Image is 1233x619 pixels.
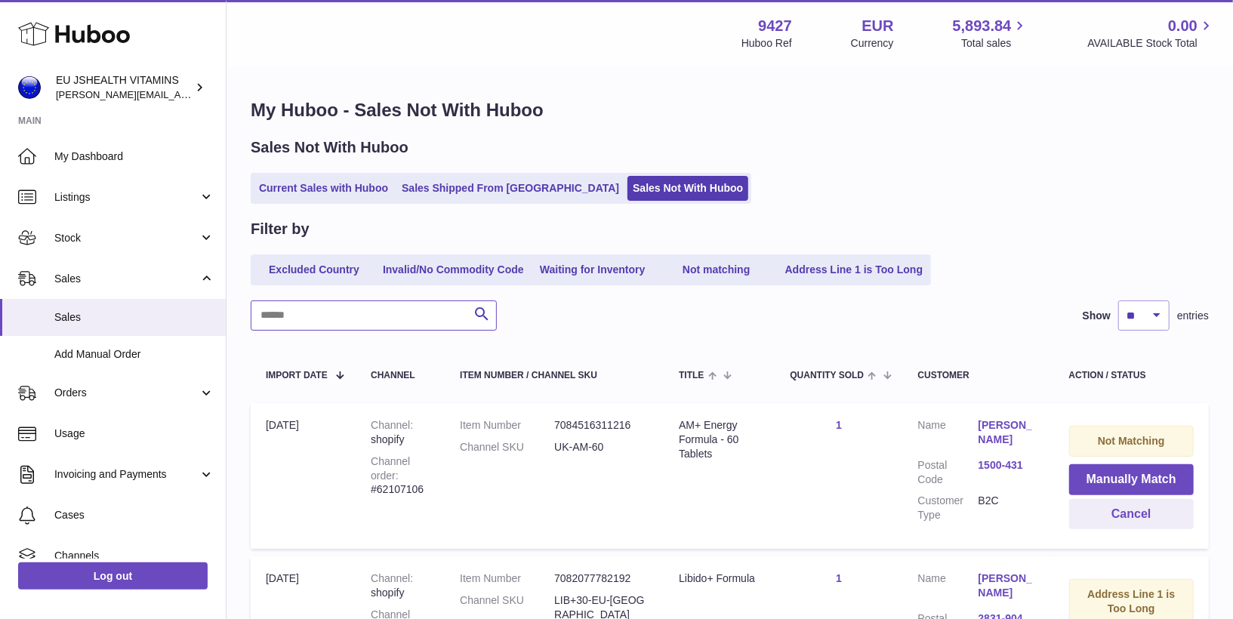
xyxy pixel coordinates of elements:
[1069,499,1194,530] button: Cancel
[1168,16,1198,36] span: 0.00
[1087,16,1215,51] a: 0.00 AVAILABLE Stock Total
[56,73,192,102] div: EU JSHEALTH VITAMINS
[18,76,41,99] img: laura@jessicasepel.com
[679,418,760,461] div: AM+ Energy Formula - 60 Tablets
[627,176,748,201] a: Sales Not With Huboo
[758,16,792,36] strong: 9427
[371,419,413,431] strong: Channel
[54,347,214,362] span: Add Manual Order
[918,571,979,604] dt: Name
[918,371,1039,380] div: Customer
[254,257,375,282] a: Excluded Country
[532,257,653,282] a: Waiting for Inventory
[54,386,199,400] span: Orders
[54,508,214,522] span: Cases
[1069,464,1194,495] button: Manually Match
[1069,371,1194,380] div: Action / Status
[979,494,1039,522] dd: B2C
[54,310,214,325] span: Sales
[1087,36,1215,51] span: AVAILABLE Stock Total
[918,458,979,487] dt: Postal Code
[18,562,208,590] a: Log out
[251,403,356,549] td: [DATE]
[54,427,214,441] span: Usage
[741,36,792,51] div: Huboo Ref
[780,257,929,282] a: Address Line 1 is Too Long
[851,36,894,51] div: Currency
[979,418,1039,447] a: [PERSON_NAME]
[251,98,1209,122] h1: My Huboo - Sales Not With Huboo
[54,190,199,205] span: Listings
[371,572,413,584] strong: Channel
[979,571,1039,600] a: [PERSON_NAME]
[1087,588,1175,614] strong: Address Line 1 is Too Long
[54,231,199,245] span: Stock
[251,137,408,158] h2: Sales Not With Huboo
[554,418,649,433] dd: 7084516311216
[862,16,893,36] strong: EUR
[54,467,199,482] span: Invoicing and Payments
[836,419,842,431] a: 1
[371,454,430,497] div: #62107106
[54,549,214,563] span: Channels
[378,257,529,282] a: Invalid/No Commodity Code
[371,371,430,380] div: Channel
[371,571,430,600] div: shopify
[1177,309,1209,323] span: entries
[254,176,393,201] a: Current Sales with Huboo
[460,440,554,454] dt: Channel SKU
[790,371,864,380] span: Quantity Sold
[554,440,649,454] dd: UK-AM-60
[1083,309,1111,323] label: Show
[54,272,199,286] span: Sales
[54,149,214,164] span: My Dashboard
[679,371,704,380] span: Title
[371,455,410,482] strong: Channel order
[918,418,979,451] dt: Name
[679,571,760,586] div: Libido+ Formula
[460,371,649,380] div: Item Number / Channel SKU
[554,571,649,586] dd: 7082077782192
[918,494,979,522] dt: Customer Type
[56,88,303,100] span: [PERSON_NAME][EMAIL_ADDRESS][DOMAIN_NAME]
[656,257,777,282] a: Not matching
[251,219,310,239] h2: Filter by
[460,418,554,433] dt: Item Number
[460,571,554,586] dt: Item Number
[953,16,1012,36] span: 5,893.84
[266,371,328,380] span: Import date
[836,572,842,584] a: 1
[1098,435,1165,447] strong: Not Matching
[953,16,1029,51] a: 5,893.84 Total sales
[979,458,1039,473] a: 1500-431
[396,176,624,201] a: Sales Shipped From [GEOGRAPHIC_DATA]
[371,418,430,447] div: shopify
[961,36,1028,51] span: Total sales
